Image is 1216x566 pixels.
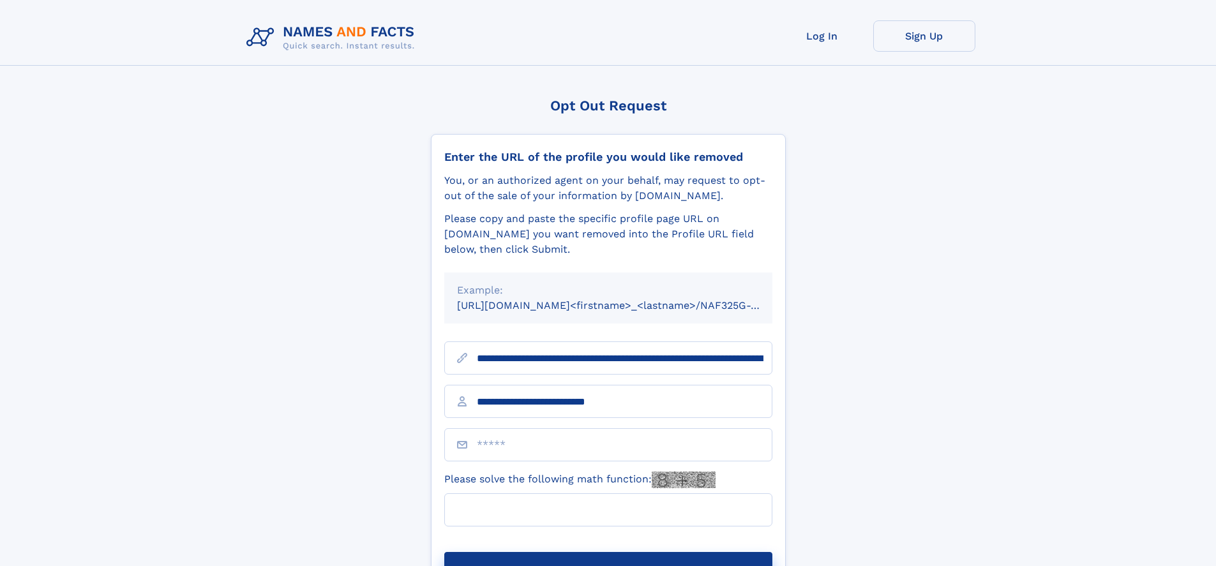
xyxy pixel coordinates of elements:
[457,283,760,298] div: Example:
[444,173,772,204] div: You, or an authorized agent on your behalf, may request to opt-out of the sale of your informatio...
[457,299,797,311] small: [URL][DOMAIN_NAME]<firstname>_<lastname>/NAF325G-xxxxxxxx
[431,98,786,114] div: Opt Out Request
[444,472,716,488] label: Please solve the following math function:
[444,150,772,164] div: Enter the URL of the profile you would like removed
[771,20,873,52] a: Log In
[444,211,772,257] div: Please copy and paste the specific profile page URL on [DOMAIN_NAME] you want removed into the Pr...
[241,20,425,55] img: Logo Names and Facts
[873,20,975,52] a: Sign Up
